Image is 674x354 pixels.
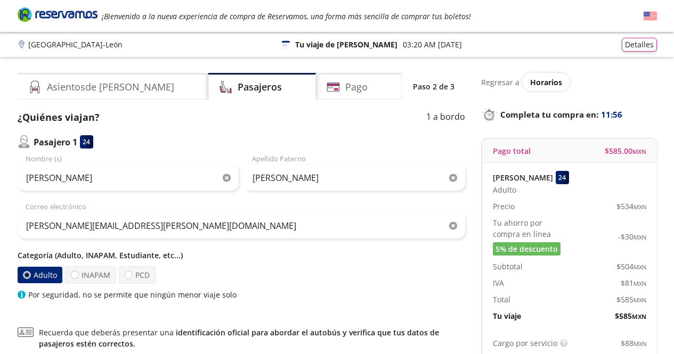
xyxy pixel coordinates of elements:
p: Subtotal [493,261,523,272]
h4: Pasajeros [238,80,282,94]
span: 11:56 [601,109,622,121]
p: [PERSON_NAME] [493,172,553,183]
button: English [644,10,657,23]
p: 1 a bordo [426,110,465,125]
span: Horarios [530,77,562,87]
label: PCD [119,266,156,284]
span: $ 585 [615,310,646,322]
p: Categoría (Adulto, INAPAM, Estudiante, etc...) [18,250,465,261]
div: 24 [80,135,93,149]
p: Tu viaje de [PERSON_NAME] [295,39,397,50]
small: MXN [634,279,646,287]
button: Detalles [622,38,657,52]
small: MXN [634,340,646,348]
span: $ 88 [621,337,646,349]
input: Apellido Paterno [244,164,465,191]
span: $ 504 [616,261,646,272]
label: Adulto [17,267,62,283]
p: Completa tu compra en : [481,107,657,122]
a: Brand Logo [18,6,98,26]
p: [GEOGRAPHIC_DATA] - León [28,39,123,50]
span: $ 534 [616,201,646,212]
div: 24 [556,171,569,184]
p: Total [493,294,510,305]
p: IVA [493,277,504,289]
span: Adulto [493,184,516,195]
p: ¿Quiénes viajan? [18,110,100,125]
small: MXN [634,203,646,211]
div: Regresar a ver horarios [481,73,657,91]
p: Tu viaje [493,310,521,322]
small: MXN [634,296,646,304]
p: Regresar a [481,77,519,88]
p: Tu ahorro por compra en línea [493,217,570,240]
small: MXN [634,263,646,271]
span: -$ 30 [618,231,646,242]
p: Precio [493,201,515,212]
p: Cargo por servicio [493,337,557,349]
p: Pasajero 1 [34,136,77,149]
span: 5% de descuento [496,243,558,254]
p: Por seguridad, no se permite que ningún menor viaje solo [28,289,237,300]
label: INAPAM [65,266,116,284]
span: $ 585 [616,294,646,305]
input: Nombre (s) [18,164,239,191]
input: Correo electrónico [18,212,465,239]
em: ¡Bienvenido a la nueva experiencia de compra de Reservamos, una forma más sencilla de comprar tus... [102,11,471,21]
h4: Pago [345,80,368,94]
p: Pago total [493,145,531,157]
small: MXN [634,233,646,241]
span: Recuerda que deberás presentar una [39,327,465,349]
a: identificación oficial para abordar el autobús y verifica que tus datos de pasajeros estén correc... [39,327,439,349]
span: $ 585.00 [605,145,646,157]
span: $ 81 [621,277,646,289]
p: Paso 2 de 3 [413,81,454,92]
i: Brand Logo [18,6,98,22]
p: 03:20 AM [DATE] [403,39,462,50]
small: MXN [632,312,646,320]
h4: Asientos de [PERSON_NAME] [47,80,174,94]
small: MXN [632,147,646,155]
